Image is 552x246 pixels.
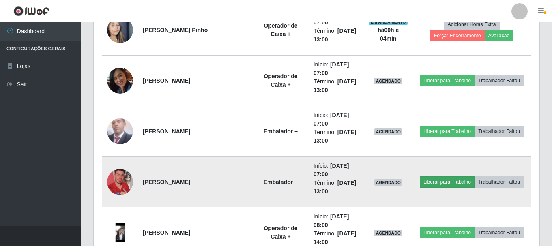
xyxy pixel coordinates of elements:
[314,27,359,44] li: Término:
[314,212,359,229] li: Início:
[475,227,524,238] button: Trabalhador Faltou
[264,225,297,240] strong: Operador de Caixa +
[314,162,359,179] li: Início:
[143,77,190,84] strong: [PERSON_NAME]
[444,19,500,30] button: Adicionar Horas Extra
[314,61,349,76] time: [DATE] 07:00
[13,6,49,16] img: CoreUI Logo
[420,126,475,137] button: Liberar para Trabalho
[264,73,297,88] strong: Operador de Caixa +
[420,176,475,188] button: Liberar para Trabalho
[143,27,208,33] strong: [PERSON_NAME] Pinho
[475,176,524,188] button: Trabalhador Faltou
[378,27,399,42] strong: há 00 h e 04 min
[374,230,402,236] span: AGENDADO
[143,229,190,236] strong: [PERSON_NAME]
[107,117,133,145] img: 1740078176473.jpeg
[475,126,524,137] button: Trabalhador Faltou
[485,30,513,41] button: Avaliação
[374,179,402,186] span: AGENDADO
[314,163,349,178] time: [DATE] 07:00
[314,179,359,196] li: Término:
[314,213,349,228] time: [DATE] 08:00
[420,75,475,86] button: Liberar para Trabalho
[107,7,133,53] img: 1742004720131.jpeg
[107,62,133,98] img: 1743337822537.jpeg
[314,77,359,94] li: Término:
[314,111,359,128] li: Início:
[264,22,297,37] strong: Operador de Caixa +
[143,179,190,185] strong: [PERSON_NAME]
[314,60,359,77] li: Início:
[314,128,359,145] li: Término:
[430,30,485,41] button: Forçar Encerramento
[374,128,402,135] span: AGENDADO
[107,223,133,242] img: 1737655206181.jpeg
[475,75,524,86] button: Trabalhador Faltou
[264,179,298,185] strong: Embalador +
[314,112,349,127] time: [DATE] 07:00
[107,159,133,205] img: 1741878920639.jpeg
[143,128,190,135] strong: [PERSON_NAME]
[420,227,475,238] button: Liberar para Trabalho
[264,128,298,135] strong: Embalador +
[374,78,402,84] span: AGENDADO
